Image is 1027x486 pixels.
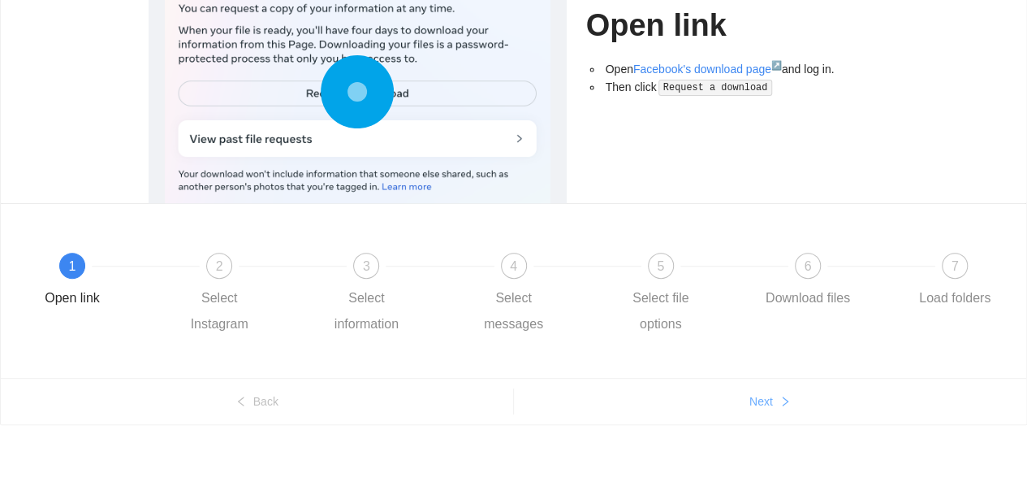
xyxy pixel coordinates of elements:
[761,253,908,311] div: 6Download files
[467,285,561,337] div: Select messages
[804,259,811,273] span: 6
[172,253,319,337] div: 2Select Instagram
[319,253,466,337] div: 3Select information
[510,259,517,273] span: 4
[919,285,990,311] div: Load folders
[602,78,879,97] li: Then click
[779,396,791,409] span: right
[586,7,879,45] h1: Open link
[1,388,513,414] button: leftBack
[614,253,761,337] div: 5Select file options
[514,388,1027,414] button: Nextright
[467,253,614,337] div: 4Select messages
[172,285,266,337] div: Select Instagram
[908,253,1002,311] div: 7Load folders
[749,393,773,410] span: Next
[216,259,223,273] span: 2
[69,259,76,273] span: 1
[45,285,100,311] div: Open link
[319,285,413,337] div: Select information
[25,253,172,311] div: 1Open link
[614,285,708,337] div: Select file options
[658,80,772,96] code: Request a download
[633,63,782,76] a: Facebook's download page↗
[363,259,370,273] span: 3
[771,60,782,70] sup: ↗
[602,60,879,78] li: Open and log in.
[766,285,850,311] div: Download files
[951,259,959,273] span: 7
[657,259,664,273] span: 5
